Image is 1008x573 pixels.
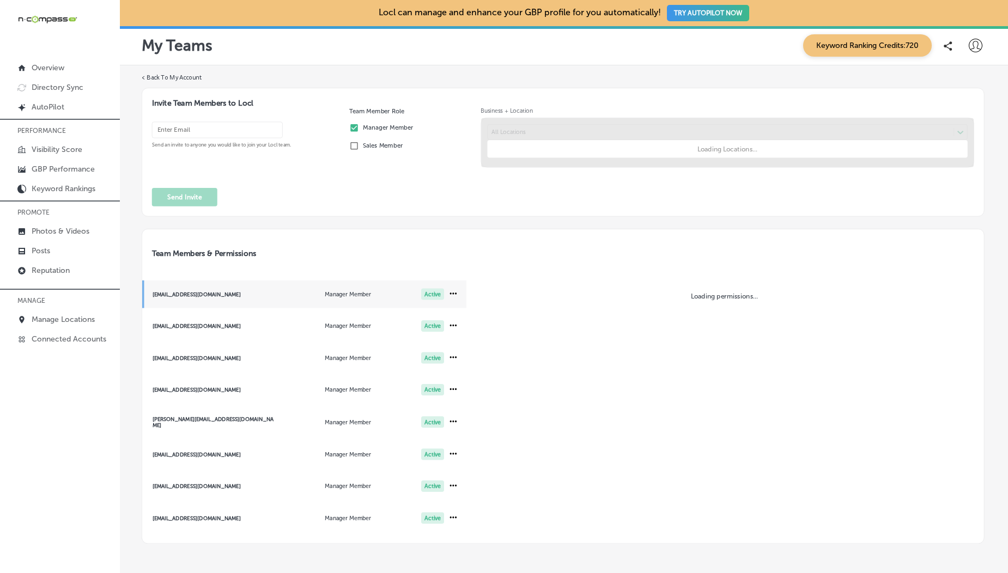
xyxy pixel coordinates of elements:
p: GBP Performance [32,164,95,174]
p: Directory Sync [32,83,83,92]
h3: Team Members & Permissions [142,239,974,268]
p: Reputation [32,266,70,275]
span: Keyword Ranking Credits: 720 [803,34,932,57]
span: hyeylie@gmail.com [142,344,467,372]
p: My Teams [142,36,212,54]
p: Manager Member [325,451,371,458]
label: Manager [363,124,413,131]
p: AutoPilot [32,102,64,112]
p: Manager Member [325,322,371,330]
div: [EMAIL_ADDRESS][DOMAIN_NAME] [153,387,275,393]
p: Posts [32,246,50,255]
p: Overview [32,63,64,72]
button: TRY AUTOPILOT NOW [667,5,749,21]
p: Active [421,482,444,491]
span: Business + Location [481,107,974,114]
span: maryclairenrabosa@gmail.com [142,504,467,532]
label: Sales [363,142,403,149]
p: Manager Member [325,291,371,298]
div: [EMAIL_ADDRESS][DOMAIN_NAME] [153,355,275,361]
span: harlenej@n-compass.biz [142,472,467,500]
span: cindyd@n-compass.biz [142,281,467,308]
p: Active [421,353,444,362]
p: Active [421,514,444,522]
span: garciazeli25@gmail.com [142,376,467,404]
h3: Team Member Role [349,107,472,115]
span: dagumalyzza@gmail.com [142,441,467,468]
p: Active [421,418,444,426]
p: Visibility Score [32,145,82,154]
div: [EMAIL_ADDRESS][DOMAIN_NAME] [153,483,275,489]
p: Manager Member [325,418,371,425]
p: Manager Member [325,515,371,522]
div: [PERSON_NAME][EMAIL_ADDRESS][DOMAIN_NAME] [153,416,275,429]
p: Active [421,322,444,331]
span: Send an invite to anyone you would like to join your Locl team. [152,142,341,148]
div: [EMAIL_ADDRESS][DOMAIN_NAME] [153,291,275,297]
input: Enter Email [152,122,283,138]
h3: Invite Team Members to Locl [152,98,974,107]
span: miaa@n-compass.biz [142,408,467,437]
p: Photos & Videos [32,227,89,236]
p: Active [421,450,444,459]
p: Active [421,290,444,298]
p: Manager Member [325,386,371,393]
p: Active [421,386,444,394]
label: < Back To My Account [142,74,202,82]
p: Manager Member [325,483,371,490]
p: Loading permissions... [487,292,962,300]
span: markc@n-compass.biz [142,312,467,340]
div: [EMAIL_ADDRESS][DOMAIN_NAME] [153,515,275,521]
p: Keyword Rankings [32,184,95,193]
button: Send Invite [152,188,217,206]
img: 660ab0bf-5cc7-4cb8-ba1c-48b5ae0f18e60NCTV_CLogo_TV_Black_-500x88.png [17,14,77,25]
p: Manager Member [325,355,371,362]
div: [EMAIL_ADDRESS][DOMAIN_NAME] [153,323,275,329]
p: Connected Accounts [32,334,106,344]
div: [EMAIL_ADDRESS][DOMAIN_NAME] [153,451,275,457]
p: Manage Locations [32,315,95,324]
